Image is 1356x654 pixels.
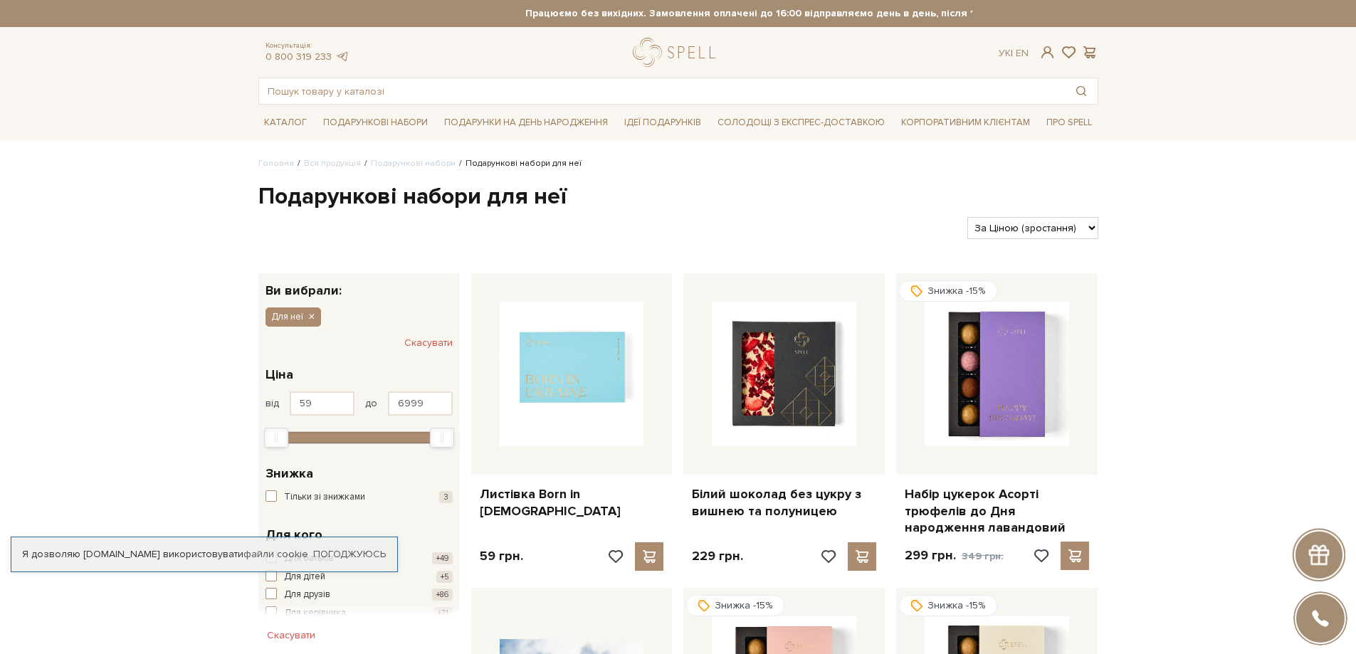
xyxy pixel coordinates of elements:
[500,302,644,446] img: Листівка Born in Ukraine
[404,332,453,354] button: Скасувати
[480,486,664,519] a: Листівка Born in [DEMOGRAPHIC_DATA]
[436,571,453,583] span: +5
[259,78,1065,104] input: Пошук товару у каталозі
[480,548,523,564] p: 59 грн.
[384,7,1224,20] strong: Працюємо без вихідних. Замовлення оплачені до 16:00 відправляємо день в день, після 16:00 - насту...
[258,112,312,134] span: Каталог
[619,112,707,134] span: Ідеї подарунків
[258,624,324,647] button: Скасувати
[432,552,453,564] span: +49
[11,548,397,561] div: Я дозволяю [DOMAIN_NAME] використовувати
[633,38,722,67] a: logo
[271,310,303,323] span: Для неї
[266,490,453,505] button: Тільки зі знижками 3
[266,464,313,483] span: Знижка
[258,273,460,297] div: Ви вибрали:
[433,607,453,619] span: +71
[456,157,582,170] li: Подарункові набори для неї
[430,428,454,448] div: Max
[313,548,386,561] a: Погоджуюсь
[266,606,453,621] button: Для керівника +71
[692,486,876,519] a: Білий шоколад без цукру з вишнею та полуницею
[686,595,784,616] div: Знижка -15%
[266,51,332,63] a: 0 800 319 233
[712,110,890,135] a: Солодощі з експрес-доставкою
[290,391,354,416] input: Ціна
[266,307,321,326] button: Для неї
[266,525,322,544] span: Для кого
[264,428,288,448] div: Min
[438,112,614,134] span: Подарунки на День народження
[258,158,294,169] a: Головна
[962,550,1004,562] span: 349 грн.
[266,588,453,602] button: Для друзів +86
[1011,47,1013,59] span: |
[899,280,997,302] div: Знижка -15%
[284,588,330,602] span: Для друзів
[266,365,293,384] span: Ціна
[266,41,349,51] span: Консультація:
[439,491,453,503] span: 3
[388,391,453,416] input: Ціна
[266,397,279,410] span: від
[365,397,377,410] span: до
[692,548,743,564] p: 229 грн.
[905,547,1004,564] p: 299 грн.
[1065,78,1098,104] button: Пошук товару у каталозі
[895,110,1036,135] a: Корпоративним клієнтам
[284,570,325,584] span: Для дітей
[905,486,1089,536] a: Набір цукерок Асорті трюфелів до Дня народження лавандовий
[432,589,453,601] span: +86
[335,51,349,63] a: telegram
[899,595,997,616] div: Знижка -15%
[371,158,456,169] a: Подарункові набори
[304,158,361,169] a: Вся продукція
[284,490,365,505] span: Тільки зі знижками
[1041,112,1098,134] span: Про Spell
[317,112,433,134] span: Подарункові набори
[258,182,1098,212] h1: Подарункові набори для неї
[243,548,308,560] a: файли cookie
[1016,47,1029,59] a: En
[266,570,453,584] button: Для дітей +5
[284,606,346,621] span: Для керівника
[999,47,1029,60] div: Ук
